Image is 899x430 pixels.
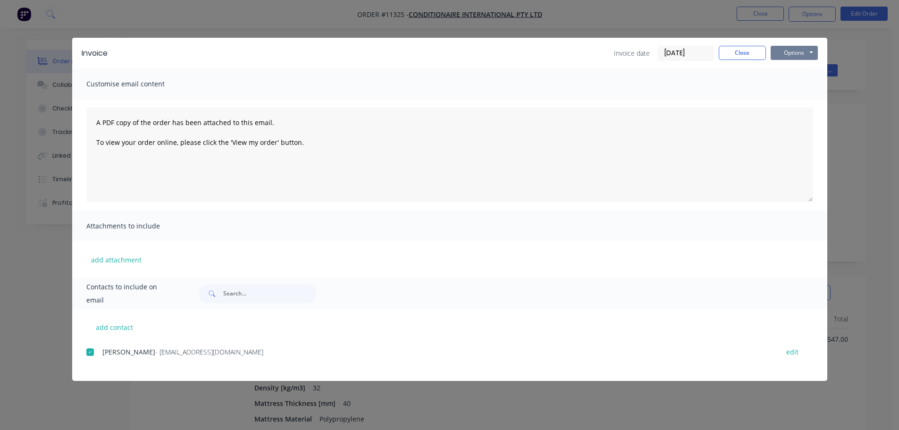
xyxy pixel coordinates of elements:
span: Attachments to include [86,219,190,233]
span: [PERSON_NAME] [102,347,155,356]
button: Options [771,46,818,60]
span: Contacts to include on email [86,280,176,307]
span: - [EMAIL_ADDRESS][DOMAIN_NAME] [155,347,263,356]
span: Invoice date [614,48,650,58]
button: Close [719,46,766,60]
textarea: A PDF copy of the order has been attached to this email. To view your order online, please click ... [86,108,813,202]
button: add attachment [86,253,146,267]
button: edit [781,346,804,358]
div: Invoice [82,48,108,59]
button: add contact [86,320,143,334]
span: Customise email content [86,77,190,91]
input: Search... [223,284,317,303]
